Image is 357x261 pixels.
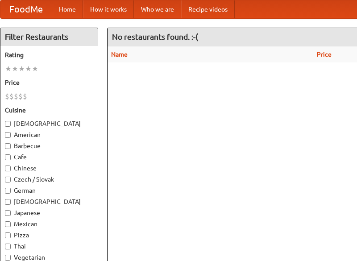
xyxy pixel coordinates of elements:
a: Home [52,0,83,18]
input: Japanese [5,210,11,216]
label: Czech / Slovak [5,175,93,184]
label: [DEMOGRAPHIC_DATA] [5,197,93,206]
input: Cafe [5,154,11,160]
li: $ [14,91,18,101]
input: Vegetarian [5,255,11,261]
input: Barbecue [5,143,11,149]
li: $ [9,91,14,101]
input: [DEMOGRAPHIC_DATA] [5,199,11,205]
input: Mexican [5,221,11,227]
label: American [5,130,93,139]
li: $ [18,91,23,101]
label: Barbecue [5,141,93,150]
li: ★ [32,64,38,74]
input: [DEMOGRAPHIC_DATA] [5,121,11,127]
input: German [5,188,11,194]
li: ★ [12,64,18,74]
li: ★ [18,64,25,74]
label: Mexican [5,220,93,228]
input: Thai [5,244,11,249]
a: Price [317,51,332,58]
input: Pizza [5,232,11,238]
a: How it works [83,0,134,18]
label: German [5,186,93,195]
label: Cafe [5,153,93,162]
li: ★ [5,64,12,74]
a: Recipe videos [181,0,235,18]
input: American [5,132,11,138]
ng-pluralize: No restaurants found. :-( [112,33,198,41]
input: Czech / Slovak [5,177,11,182]
a: FoodMe [0,0,52,18]
h4: Filter Restaurants [0,28,98,46]
h5: Cuisine [5,106,93,115]
li: $ [23,91,27,101]
a: Who we are [134,0,181,18]
input: Chinese [5,166,11,171]
label: Pizza [5,231,93,240]
label: Chinese [5,164,93,173]
li: $ [5,91,9,101]
label: Japanese [5,208,93,217]
a: Name [111,51,128,58]
li: ★ [25,64,32,74]
h5: Rating [5,50,93,59]
label: [DEMOGRAPHIC_DATA] [5,119,93,128]
label: Thai [5,242,93,251]
h5: Price [5,78,93,87]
